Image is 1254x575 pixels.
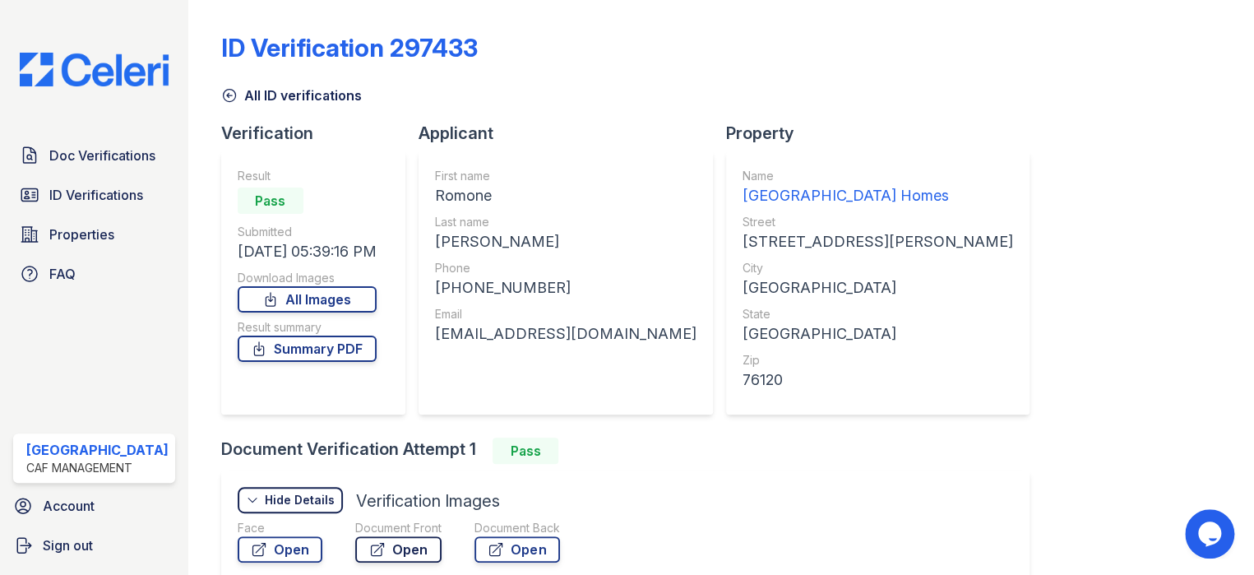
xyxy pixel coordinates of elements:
span: ID Verifications [49,185,143,205]
span: FAQ [49,264,76,284]
div: Document Back [474,520,560,536]
div: Pass [493,438,558,464]
div: Verification Images [356,489,500,512]
a: All Images [238,286,377,313]
div: Street [743,214,1013,230]
div: City [743,260,1013,276]
div: Property [726,122,1043,145]
a: Open [355,536,442,563]
div: Document Front [355,520,442,536]
div: Pass [238,188,303,214]
iframe: chat widget [1185,509,1238,559]
div: [GEOGRAPHIC_DATA] [26,440,169,460]
div: Result summary [238,319,377,336]
div: State [743,306,1013,322]
a: Name [GEOGRAPHIC_DATA] Homes [743,168,1013,207]
div: First name [435,168,696,184]
a: Open [238,536,322,563]
a: Sign out [7,529,182,562]
span: Sign out [43,536,93,555]
div: CAF Management [26,460,169,476]
div: 76120 [743,369,1013,392]
div: Result [238,168,377,184]
div: [DATE] 05:39:16 PM [238,240,377,263]
div: [GEOGRAPHIC_DATA] Homes [743,184,1013,207]
a: Open [474,536,560,563]
a: All ID verifications [221,86,362,105]
img: CE_Logo_Blue-a8612792a0a2168367f1c8372b55b34899dd931a85d93a1a3d3e32e68fde9ad4.png [7,53,182,86]
div: Verification [221,122,419,145]
a: ID Verifications [13,179,175,211]
a: Properties [13,218,175,251]
div: Last name [435,214,696,230]
div: [EMAIL_ADDRESS][DOMAIN_NAME] [435,322,696,345]
span: Account [43,496,95,516]
span: Properties [49,225,114,244]
div: [PHONE_NUMBER] [435,276,696,299]
a: Doc Verifications [13,139,175,172]
div: Document Verification Attempt 1 [221,438,1043,464]
div: ID Verification 297433 [221,33,478,63]
div: Zip [743,352,1013,369]
div: Face [238,520,322,536]
a: Summary PDF [238,336,377,362]
div: Submitted [238,224,377,240]
a: Account [7,489,182,522]
div: Hide Details [265,492,335,508]
div: Email [435,306,696,322]
div: [PERSON_NAME] [435,230,696,253]
div: [GEOGRAPHIC_DATA] [743,276,1013,299]
div: Name [743,168,1013,184]
div: Applicant [419,122,726,145]
div: Romone [435,184,696,207]
span: Doc Verifications [49,146,155,165]
div: [GEOGRAPHIC_DATA] [743,322,1013,345]
div: Download Images [238,270,377,286]
div: Phone [435,260,696,276]
a: FAQ [13,257,175,290]
div: [STREET_ADDRESS][PERSON_NAME] [743,230,1013,253]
